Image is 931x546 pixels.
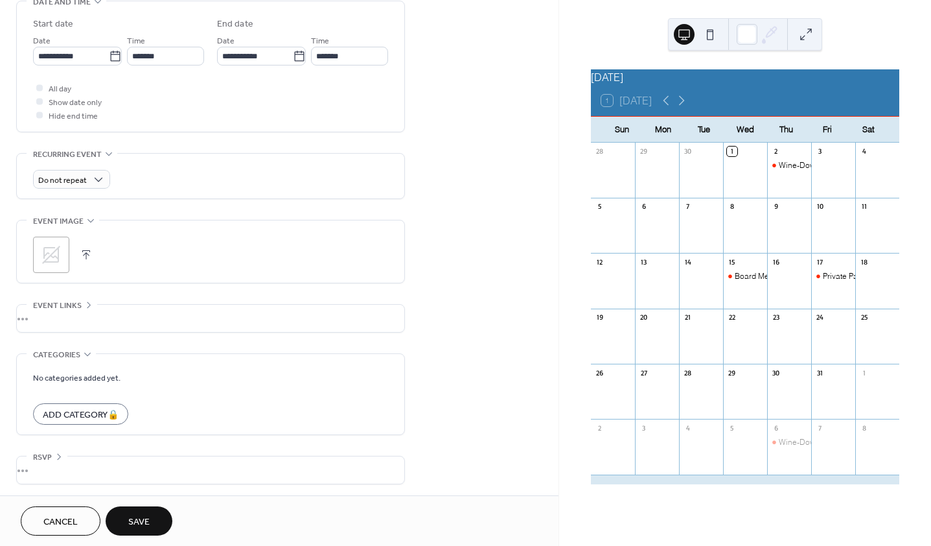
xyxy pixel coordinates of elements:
div: Start date [33,18,73,31]
div: 25 [859,313,869,322]
div: Sat [848,117,889,143]
button: Cancel [21,506,100,536]
div: 22 [727,313,737,322]
div: 23 [771,313,781,322]
div: 27 [639,368,649,377]
div: 7 [683,202,693,211]
div: 5 [727,423,737,433]
button: Save [106,506,172,536]
div: Private Party [823,271,866,282]
div: 21 [683,313,693,322]
div: 6 [639,202,649,211]
div: Wine-Down [DATE] [779,437,846,448]
div: ••• [17,305,404,332]
span: Date [33,34,51,48]
span: Categories [33,348,80,362]
span: Cancel [43,516,78,529]
div: Wine-Down Thursday [767,160,811,171]
div: 3 [639,423,649,433]
div: 28 [595,147,604,156]
div: 15 [727,257,737,267]
div: 11 [859,202,869,211]
div: 6 [771,423,781,433]
span: All day [49,82,71,96]
span: Show date only [49,96,102,110]
div: Fri [807,117,847,143]
div: Private Party [811,271,855,282]
span: Recurring event [33,148,102,161]
div: 7 [815,423,825,433]
div: ••• [17,457,404,484]
div: [DATE] [591,69,899,85]
div: 5 [595,202,604,211]
div: Tue [684,117,724,143]
span: Time [127,34,145,48]
div: 1 [859,368,869,377]
span: Event links [33,299,82,313]
div: 19 [595,313,604,322]
div: Board Meeting [735,271,787,282]
div: 24 [815,313,825,322]
div: 29 [727,368,737,377]
div: Mon [643,117,684,143]
div: 10 [815,202,825,211]
div: 26 [595,368,604,377]
span: Event image [33,215,84,228]
div: 1 [727,147,737,156]
div: 29 [639,147,649,156]
div: 16 [771,257,781,267]
div: 13 [639,257,649,267]
div: Thu [766,117,807,143]
div: 4 [859,147,869,156]
div: 18 [859,257,869,267]
div: Board Meeting [723,271,767,282]
span: Do not repeat [38,173,87,188]
div: 17 [815,257,825,267]
div: 8 [859,423,869,433]
span: RSVP [33,451,52,464]
div: ; [33,237,69,273]
span: Date [217,34,235,48]
span: No categories added yet. [33,372,121,385]
span: Time [311,34,329,48]
div: 4 [683,423,693,433]
div: 20 [639,313,649,322]
div: 9 [771,202,781,211]
span: Hide end time [49,110,98,123]
div: 12 [595,257,604,267]
div: 2 [771,147,781,156]
div: 30 [683,147,693,156]
div: Wine-Down [DATE] [779,160,846,171]
div: 3 [815,147,825,156]
span: Save [128,516,150,529]
div: 30 [771,368,781,377]
div: 2 [595,423,604,433]
div: 31 [815,368,825,377]
div: End date [217,18,253,31]
div: 8 [727,202,737,211]
div: 28 [683,368,693,377]
div: 14 [683,257,693,267]
div: Sun [601,117,642,143]
div: Wine-Down Thursday [767,437,811,448]
div: Wed [724,117,765,143]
